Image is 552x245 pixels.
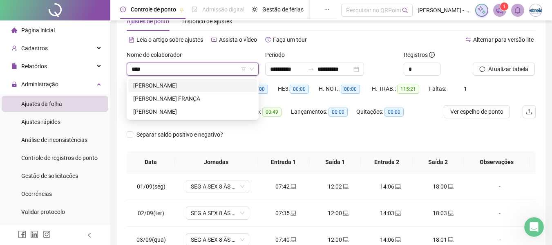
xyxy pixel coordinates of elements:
span: Controle de ponto [131,6,176,13]
th: Saída 2 [412,151,464,173]
span: laptop [342,210,349,216]
div: 07:35 [266,209,306,218]
div: - [476,182,524,191]
span: Ver espelho de ponto [450,107,503,116]
span: Análise de inconsistências [21,137,87,143]
span: 03/09(qua) [136,236,166,243]
div: H. TRAB.: [372,84,429,94]
div: 12:00 [319,209,358,218]
span: facebook [18,230,26,238]
th: Entrada 2 [361,151,412,173]
div: 14:03 [371,209,410,218]
span: SEG A SEX 8 ÀS 18 HRS [191,180,244,193]
div: ALINE SALGADO DOS SANTOS [128,79,257,92]
span: Observações [471,157,523,166]
span: Atualizar tabela [488,65,528,74]
span: Histórico de ajustes [182,18,232,25]
span: file [11,63,17,69]
span: file-done [192,7,197,12]
span: Registros [404,50,435,59]
span: 01/09(seg) [137,183,165,190]
span: instagram [42,230,51,238]
span: 1 [464,85,467,92]
span: 00:00 [329,108,348,117]
span: bell [514,7,521,14]
span: clock-circle [120,7,126,12]
span: 00:00 [290,85,309,94]
div: 12:02 [319,182,358,191]
th: Observações [464,151,530,173]
span: file-text [129,37,134,43]
span: 00:00 [384,108,404,117]
span: Ajustes da folha [21,101,62,107]
div: 12:00 [319,235,358,244]
iframe: Intercom live chat [524,217,544,237]
span: user-add [11,45,17,51]
span: laptop [290,210,296,216]
span: [PERSON_NAME] - ESTRELAS INTERNET [418,6,470,15]
span: 1 [503,4,506,9]
span: ellipsis [324,7,330,12]
span: laptop [342,184,349,189]
span: lock [11,81,17,87]
div: Lançamentos: [291,107,356,117]
div: - [476,235,524,244]
button: Ver espelho de ponto [444,105,510,118]
span: filter [241,67,246,72]
span: sun [252,7,257,12]
span: youtube [211,37,217,43]
span: linkedin [30,230,38,238]
div: - [476,209,524,218]
span: Gestão de solicitações [21,173,78,179]
span: Assista o vídeo [219,36,257,43]
div: 18:03 [423,209,463,218]
div: H. NOT.: [319,84,372,94]
div: [PERSON_NAME] [133,107,252,116]
span: laptop [447,237,454,243]
span: Faltas: [429,85,447,92]
span: laptop [290,184,296,189]
span: 00:49 [262,108,282,117]
th: Entrada 1 [258,151,309,173]
div: 18:01 [423,235,463,244]
div: 07:40 [266,235,306,244]
span: Página inicial [21,27,55,34]
span: laptop [342,237,349,243]
span: Ajustes rápidos [21,119,60,125]
span: down [249,67,254,72]
div: 14:06 [371,182,410,191]
label: Período [265,50,290,59]
div: 07:42 [266,182,306,191]
span: home [11,27,17,33]
th: Jornadas [175,151,258,173]
span: Leia o artigo sobre ajustes [136,36,203,43]
span: swap-right [308,66,314,72]
span: Controle de registros de ponto [21,155,98,161]
img: 4435 [530,4,542,16]
span: laptop [447,210,454,216]
div: 18:00 [423,182,463,191]
span: laptop [447,184,454,189]
span: pushpin [179,7,184,12]
span: Gestão de férias [262,6,304,13]
span: SEG A SEX 8 ÀS 18 HRS [191,207,244,219]
span: swap [465,37,471,43]
div: 14:06 [371,235,410,244]
span: Ajustes de ponto [127,18,169,25]
span: laptop [290,237,296,243]
span: search [402,7,408,13]
span: info-circle [429,52,435,58]
span: notification [496,7,503,14]
span: Administração [21,81,58,88]
label: Nome do colaborador [127,50,187,59]
span: Separar saldo positivo e negativo? [133,130,226,139]
th: Data [127,151,175,173]
div: HE 3: [278,84,319,94]
span: Alternar para versão lite [473,36,534,43]
span: Cadastros [21,45,48,52]
button: Atualizar tabela [473,63,535,76]
th: Saída 1 [309,151,361,173]
span: Validar protocolo [21,209,65,215]
span: reload [479,66,485,72]
span: 00:00 [341,85,360,94]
